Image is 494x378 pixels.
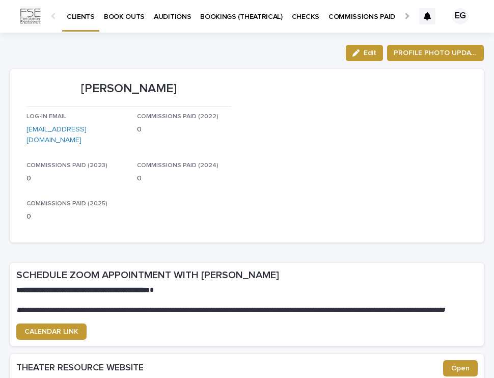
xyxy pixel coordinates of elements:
[364,49,376,57] span: Edit
[26,114,66,120] span: LOG-IN EMAIL
[137,114,218,120] span: COMMISSIONS PAID (2022)
[26,173,129,184] p: 0
[387,45,484,61] button: PROFILE PHOTO UPDATE
[394,48,477,58] span: PROFILE PHOTO UPDATE
[16,323,87,340] a: CALENDAR LINK
[443,360,478,376] a: Open
[20,6,41,26] img: Km9EesSdRbS9ajqhBzyo
[346,45,383,61] button: Edit
[16,269,478,281] h2: SCHEDULE ZOOM APPOINTMENT WITH [PERSON_NAME]
[26,211,129,222] p: 0
[137,124,239,135] p: 0
[451,365,470,372] span: Open
[452,8,469,24] div: EG
[26,163,107,169] span: COMMISSIONS PAID (2023)
[16,363,443,374] h2: THEATER RESOURCE WEBSITE
[24,328,78,335] span: CALENDAR LINK
[26,126,87,144] a: [EMAIL_ADDRESS][DOMAIN_NAME]
[26,201,107,207] span: COMMISSIONS PAID (2025)
[137,173,239,184] p: 0
[26,82,231,96] p: [PERSON_NAME]
[137,163,218,169] span: COMMISSIONS PAID (2024)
